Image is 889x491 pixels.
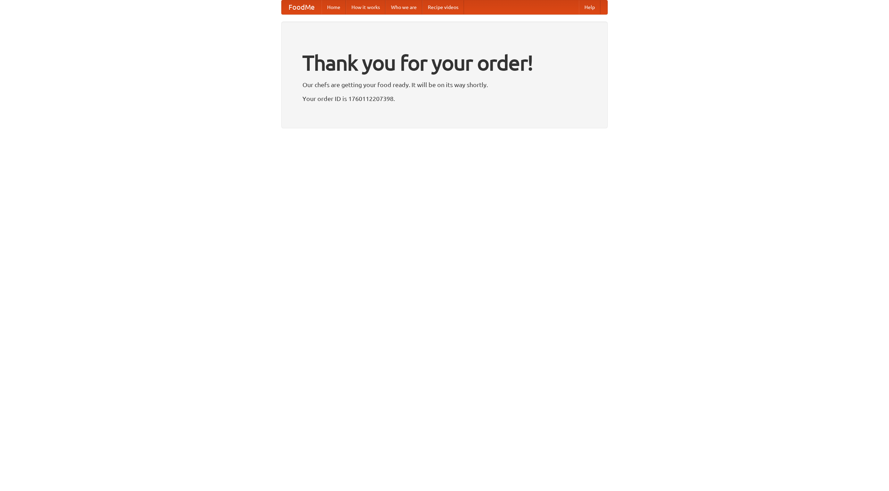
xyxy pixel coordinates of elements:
p: Our chefs are getting your food ready. It will be on its way shortly. [302,79,587,90]
a: Help [579,0,600,14]
h1: Thank you for your order! [302,46,587,79]
a: Who we are [385,0,422,14]
a: Home [322,0,346,14]
a: Recipe videos [422,0,464,14]
p: Your order ID is 1760112207398. [302,93,587,104]
a: How it works [346,0,385,14]
a: FoodMe [282,0,322,14]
